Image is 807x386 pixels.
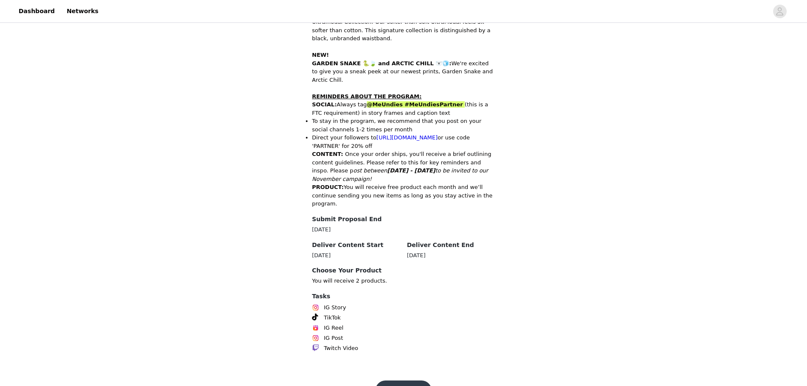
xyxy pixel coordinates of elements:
[367,101,403,108] strong: @MeUndies
[312,150,495,183] p: Once your order ships, you'll receive a brief outlining content guidelines. Please refer to this ...
[335,101,337,108] strong: :
[312,183,495,208] p: You will receive free product each month and we’ll continue sending you new items as long as you ...
[312,325,319,331] img: Instagram Reels Icon
[312,241,400,250] h4: Deliver Content Start
[324,324,344,332] span: IG Reel
[405,101,463,108] strong: #MeUndiesPartner
[312,335,319,342] img: Instagram Icon
[312,251,400,260] div: [DATE]
[324,314,341,322] span: TikTok
[14,2,60,21] a: Dashboard
[312,184,344,190] strong: PRODUCT:
[324,334,343,342] span: IG Post
[312,292,495,301] h4: Tasks
[312,133,495,150] li: Direct your followers to or use code 'PARTNER' for 20% off
[312,167,488,182] em: ost between to be invited to our November campaign!
[312,60,452,67] strong: GARDEN SNAKE 🐍🍃 and ARCTIC CHILL 🐻‍❄️🧊:
[312,52,329,58] strong: NEW!
[324,303,346,312] span: IG Story
[312,18,495,43] li: Ultramodal Collection: Our softer-than-soft UltraModal feels 3x softer than cotton. This signatur...
[312,151,343,157] strong: CONTENT:
[312,101,335,108] strong: SOCIAL
[407,241,495,250] h4: Deliver Content End
[312,93,422,100] strong: REMINDERS ABOUT THE PROGRAM:
[324,344,358,353] span: Twitch Video
[312,215,400,224] h4: Submit Proposal End
[377,134,438,141] a: [URL][DOMAIN_NAME]
[312,59,495,84] p: We're excited to give you a sneak peek at our newest prints, Garden Snake and Arctic Chill.
[61,2,103,21] a: Networks
[312,100,495,117] p: Always tag (this is a FTC requirement) in story frames and caption text
[407,251,495,260] div: [DATE]
[312,304,319,311] img: Instagram Icon
[312,225,400,234] div: [DATE]
[312,277,495,285] p: You will receive 2 products.
[776,5,784,18] div: avatar
[312,266,495,275] h4: Choose Your Product
[387,167,435,174] strong: [DATE] - [DATE]
[312,117,495,133] li: To stay in the program, we recommend that you post on your social channels 1-2 times per month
